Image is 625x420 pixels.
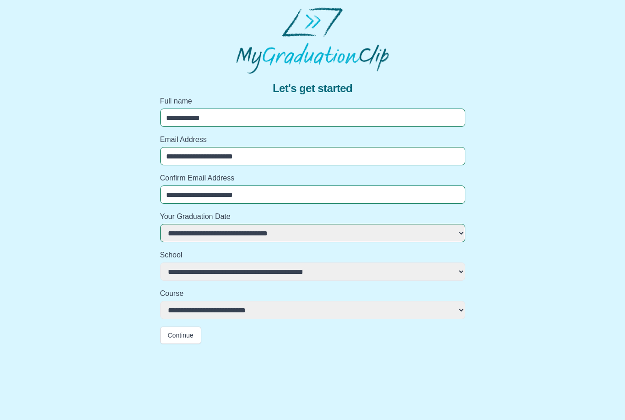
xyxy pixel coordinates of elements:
label: Your Graduation Date [160,211,465,222]
img: MyGraduationClip [236,7,389,74]
label: Confirm Email Address [160,173,465,184]
label: School [160,250,465,261]
span: Let's get started [273,81,352,96]
label: Full name [160,96,465,107]
label: Email Address [160,134,465,145]
label: Course [160,288,465,299]
button: Continue [160,327,201,344]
